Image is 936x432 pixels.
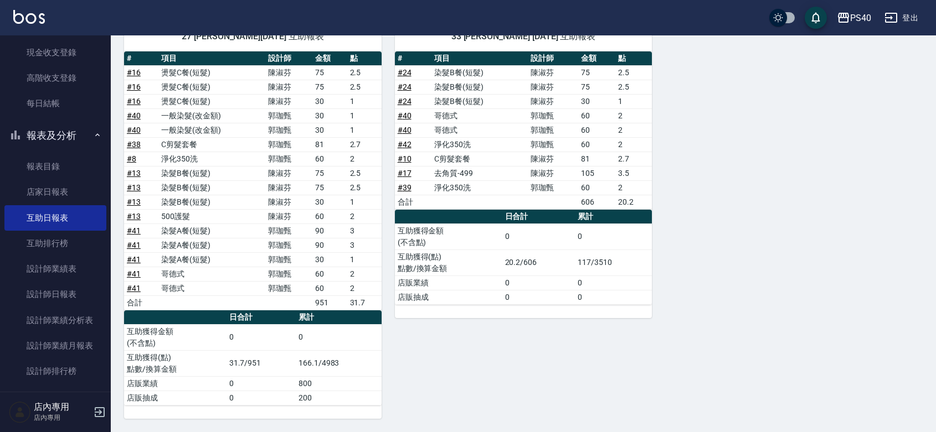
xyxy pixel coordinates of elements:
td: 陳淑芬 [528,166,578,180]
td: 30 [312,94,347,108]
td: 郭珈甄 [265,238,312,252]
td: 0 [227,391,296,405]
td: 60 [312,209,347,223]
td: 2 [615,123,652,137]
td: 0 [575,290,652,304]
a: 高階收支登錄 [4,65,106,91]
td: 哥德式 [431,108,527,123]
a: #13 [127,183,141,192]
a: #13 [127,212,141,221]
td: 20.2/606 [502,249,575,275]
th: 設計師 [265,51,312,66]
td: 染髮A餐(短髮) [158,238,265,252]
th: 項目 [158,51,265,66]
td: 染髮B餐(短髮) [431,94,527,108]
td: 染髮A餐(短髮) [158,223,265,238]
th: 累計 [575,210,652,224]
td: 1 [347,252,382,267]
td: 陳淑芬 [265,180,312,195]
td: 3 [347,223,382,238]
td: 500護髮 [158,209,265,223]
td: 0 [296,324,382,350]
a: #13 [127,197,141,206]
td: 陳淑芬 [528,80,578,94]
td: 陳淑芬 [265,209,312,223]
span: 33 [PERSON_NAME] [DATE] 互助報表 [408,31,639,42]
button: save [805,7,827,29]
td: 2.5 [347,65,382,80]
td: 117/3510 [575,249,652,275]
a: 設計師日報表 [4,282,106,307]
td: 郭珈甄 [265,137,312,152]
td: 合計 [395,195,432,209]
td: 105 [578,166,615,180]
td: 606 [578,195,615,209]
td: 郭珈甄 [528,137,578,152]
td: 0 [575,223,652,249]
td: 2.5 [347,80,382,94]
td: 2.5 [347,180,382,195]
td: 郭珈甄 [265,281,312,295]
td: 哥德式 [158,267,265,281]
td: 2.7 [615,152,652,166]
td: 一般染髮(改金額) [158,123,265,137]
td: 互助獲得金額 (不含點) [395,223,502,249]
a: #8 [127,154,136,163]
td: 染髮A餐(短髮) [158,252,265,267]
td: 郭珈甄 [265,123,312,137]
img: Logo [13,10,45,24]
td: 燙髮C餐(短髮) [158,80,265,94]
td: 燙髮C餐(短髮) [158,65,265,80]
td: 31.7/951 [227,350,296,376]
td: 染髮B餐(短髮) [158,180,265,195]
td: 店販業績 [124,376,227,391]
td: C剪髮套餐 [431,152,527,166]
td: 陳淑芬 [265,65,312,80]
td: 2.5 [347,166,382,180]
a: #40 [398,126,412,134]
td: 店販業績 [395,275,502,290]
td: 互助獲得金額 (不含點) [124,324,227,350]
td: 郭珈甄 [528,123,578,137]
td: 郭珈甄 [265,252,312,267]
td: 1 [347,94,382,108]
td: 陳淑芬 [265,195,312,209]
td: 81 [578,152,615,166]
a: 互助日報表 [4,205,106,231]
td: 郭珈甄 [265,267,312,281]
a: 互助排行榜 [4,231,106,256]
a: 設計師業績分析表 [4,308,106,333]
a: #40 [127,111,141,120]
td: 60 [312,267,347,281]
td: 店販抽成 [124,391,227,405]
td: 郭珈甄 [265,108,312,123]
td: 2 [347,281,382,295]
td: C剪髮套餐 [158,137,265,152]
td: 20.2 [615,195,652,209]
a: #13 [127,169,141,178]
td: 0 [502,290,575,304]
td: 75 [578,80,615,94]
button: 報表及分析 [4,121,106,150]
a: #24 [398,97,412,106]
a: #38 [127,140,141,149]
td: 0 [502,223,575,249]
td: 81 [312,137,347,152]
td: 染髮B餐(短髮) [158,166,265,180]
a: #41 [127,284,141,293]
td: 染髮B餐(短髮) [431,80,527,94]
td: 染髮B餐(短髮) [431,65,527,80]
td: 75 [578,65,615,80]
td: 3.5 [615,166,652,180]
th: 日合計 [227,310,296,325]
button: 登出 [880,8,923,28]
th: 點 [347,51,382,66]
a: #41 [127,269,141,278]
a: 報表目錄 [4,154,106,179]
a: #41 [127,226,141,235]
td: 淨化350洗 [158,152,265,166]
td: 60 [312,281,347,295]
td: 陳淑芬 [528,94,578,108]
td: 30 [312,252,347,267]
a: #42 [398,140,412,149]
